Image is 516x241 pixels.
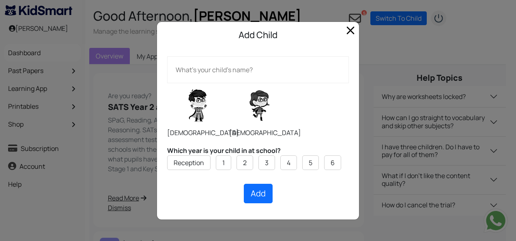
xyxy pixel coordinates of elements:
[287,158,290,168] label: 4
[331,158,335,168] label: 6
[309,158,312,168] label: 5
[265,158,269,168] label: 3
[174,158,204,168] label: Reception
[163,28,353,42] h5: Add Child
[222,158,225,168] label: 1
[229,128,301,137] span: [DEMOGRAPHIC_DATA]
[243,158,247,168] label: 2
[167,56,349,83] input: What's your child's name?
[167,128,239,137] span: [DEMOGRAPHIC_DATA]
[244,184,273,203] button: Add
[167,146,281,155] b: Which year is your child in at school?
